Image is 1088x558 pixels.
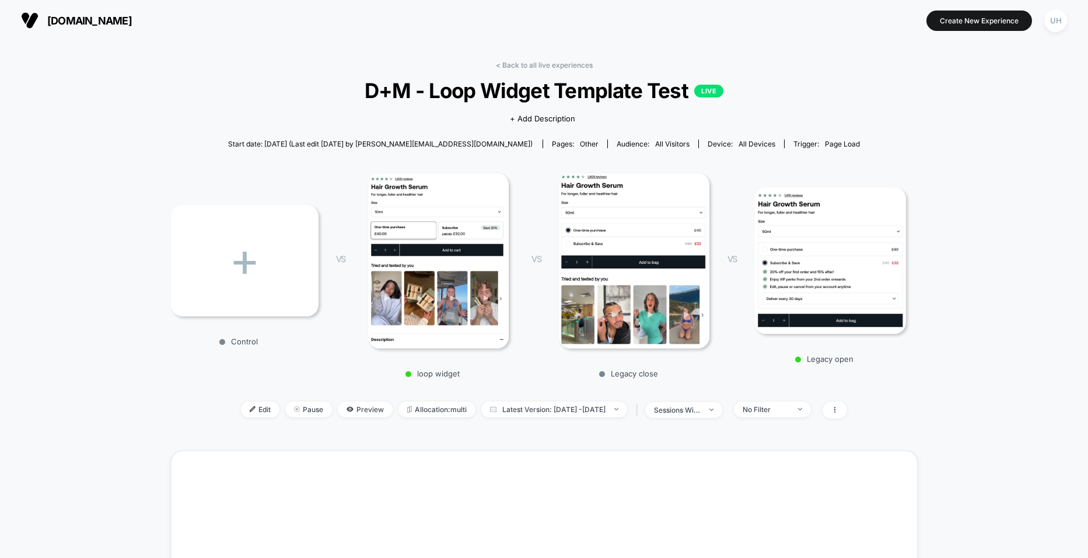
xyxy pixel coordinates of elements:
[294,406,300,412] img: end
[368,173,509,348] img: loop widget main
[926,11,1032,31] button: Create New Experience
[617,139,690,148] div: Audience:
[552,139,599,148] div: Pages:
[531,254,541,264] span: VS
[552,369,704,378] p: Legacy close
[47,15,132,27] span: [DOMAIN_NAME]
[654,406,701,414] div: sessions with impression
[165,337,313,346] p: Control
[739,139,775,148] span: all devices
[490,406,496,412] img: calendar
[633,402,645,418] span: |
[754,187,906,334] img: Legacy open main
[21,12,39,29] img: Visually logo
[171,205,319,316] div: +
[1044,9,1067,32] div: UH
[357,369,509,378] p: loop widget
[510,113,575,125] span: + Add Description
[709,409,713,411] img: end
[208,78,880,103] span: D+M - Loop Widget Template Test
[793,139,860,148] div: Trigger:
[398,402,475,417] span: Allocation: multi
[748,354,900,364] p: Legacy open
[338,402,393,417] span: Preview
[481,402,627,417] span: Latest Version: [DATE] - [DATE]
[241,402,279,417] span: Edit
[336,254,345,264] span: VS
[825,139,860,148] span: Page Load
[559,173,709,348] img: Legacy close main
[1041,9,1070,33] button: UH
[727,254,737,264] span: VS
[407,406,412,413] img: rebalance
[285,402,332,417] span: Pause
[580,139,599,148] span: other
[698,139,784,148] span: Device:
[798,408,802,410] img: end
[228,139,533,148] span: Start date: [DATE] (Last edit [DATE] by [PERSON_NAME][EMAIL_ADDRESS][DOMAIN_NAME])
[250,406,256,412] img: edit
[743,405,789,414] div: No Filter
[694,85,723,97] p: LIVE
[496,61,593,69] a: < Back to all live experiences
[18,11,135,30] button: [DOMAIN_NAME]
[614,408,618,410] img: end
[655,139,690,148] span: All Visitors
